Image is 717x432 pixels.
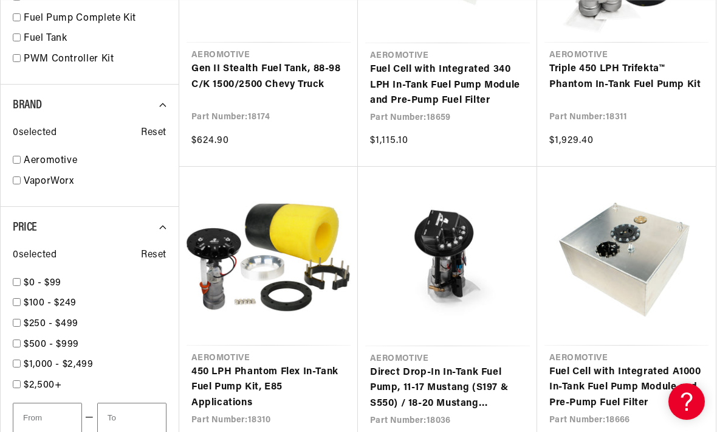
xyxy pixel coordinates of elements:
[24,340,79,349] span: $500 - $999
[24,380,61,390] span: $2,500+
[13,248,57,263] span: 0 selected
[24,360,94,369] span: $1,000 - $2,499
[24,174,166,190] a: VaporWorx
[191,61,346,92] a: Gen II Stealth Fuel Tank, 88-98 C/K 1500/2500 Chevy Truck
[85,410,94,426] span: —
[191,364,346,411] a: 450 LPH Phantom Flex In-Tank Fuel Pump Kit, E85 Applications
[24,153,166,169] a: Aeromotive
[370,365,525,412] a: Direct Drop-In In-Tank Fuel Pump, 11-17 Mustang (S197 & S550) / 18-20 Mustang (GT/Ecoboost)
[24,11,166,27] a: Fuel Pump Complete Kit
[13,125,57,141] span: 0 selected
[24,319,78,329] span: $250 - $499
[141,125,166,141] span: Reset
[24,52,166,68] a: PWM Controller Kit
[370,62,525,109] a: Fuel Cell with Integrated 340 LPH In-Tank Fuel Pump Module and Pre-Pump Fuel Filter
[141,248,166,263] span: Reset
[24,278,61,288] span: $0 - $99
[24,31,166,47] a: Fuel Tank
[13,221,37,234] span: Price
[13,99,42,111] span: Brand
[549,364,704,411] a: Fuel Cell with Integrated A1000 In-Tank Fuel Pump Module and Pre-Pump Fuel Filter
[24,298,77,308] span: $100 - $249
[549,61,704,92] a: Triple 450 LPH Trifekta™ Phantom In-Tank Fuel Pump Kit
